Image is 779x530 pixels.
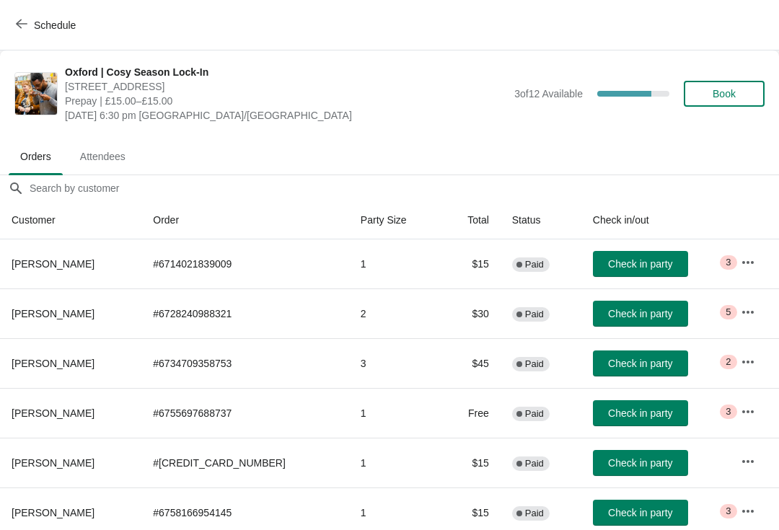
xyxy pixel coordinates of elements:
span: Check in party [608,407,672,419]
td: $15 [441,239,501,288]
span: Paid [525,259,544,270]
button: Check in party [593,450,688,476]
span: [PERSON_NAME] [12,308,94,319]
button: Check in party [593,400,688,426]
button: Check in party [593,500,688,526]
td: 1 [349,388,441,438]
td: Free [441,388,501,438]
td: $30 [441,288,501,338]
th: Check in/out [581,201,729,239]
td: 1 [349,239,441,288]
span: [PERSON_NAME] [12,258,94,270]
span: Check in party [608,358,672,369]
span: Schedule [34,19,76,31]
th: Order [141,201,349,239]
span: Paid [525,408,544,420]
td: # [CREDIT_CARD_NUMBER] [141,438,349,487]
span: Check in party [608,258,672,270]
span: Orders [9,143,63,169]
span: Paid [525,309,544,320]
td: $15 [441,438,501,487]
th: Total [441,201,501,239]
td: 3 [349,338,441,388]
span: 2 [726,356,731,368]
span: Oxford | Cosy Season Lock-In [65,65,507,79]
span: Check in party [608,308,672,319]
span: [PERSON_NAME] [12,358,94,369]
td: 1 [349,438,441,487]
button: Book [684,81,765,107]
span: Attendees [69,143,137,169]
button: Check in party [593,251,688,277]
span: 3 [726,406,731,418]
td: # 6755697688737 [141,388,349,438]
th: Party Size [349,201,441,239]
span: Check in party [608,507,672,518]
td: 2 [349,288,441,338]
span: 5 [726,306,731,318]
button: Check in party [593,301,688,327]
button: Check in party [593,350,688,376]
span: Paid [525,358,544,370]
td: # 6714021839009 [141,239,349,288]
span: [DATE] 6:30 pm [GEOGRAPHIC_DATA]/[GEOGRAPHIC_DATA] [65,108,507,123]
span: 3 of 12 Available [514,88,583,100]
span: Paid [525,458,544,469]
button: Schedule [7,12,87,38]
span: [PERSON_NAME] [12,457,94,469]
img: Oxford | Cosy Season Lock-In [15,73,57,115]
input: Search by customer [29,175,779,201]
span: [PERSON_NAME] [12,407,94,419]
span: [PERSON_NAME] [12,507,94,518]
td: $45 [441,338,501,388]
td: # 6728240988321 [141,288,349,338]
span: 3 [726,257,731,268]
span: 3 [726,505,731,517]
th: Status [501,201,581,239]
span: Prepay | £15.00–£15.00 [65,94,507,108]
td: # 6734709358753 [141,338,349,388]
span: Check in party [608,457,672,469]
span: [STREET_ADDRESS] [65,79,507,94]
span: Book [713,88,736,100]
span: Paid [525,508,544,519]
